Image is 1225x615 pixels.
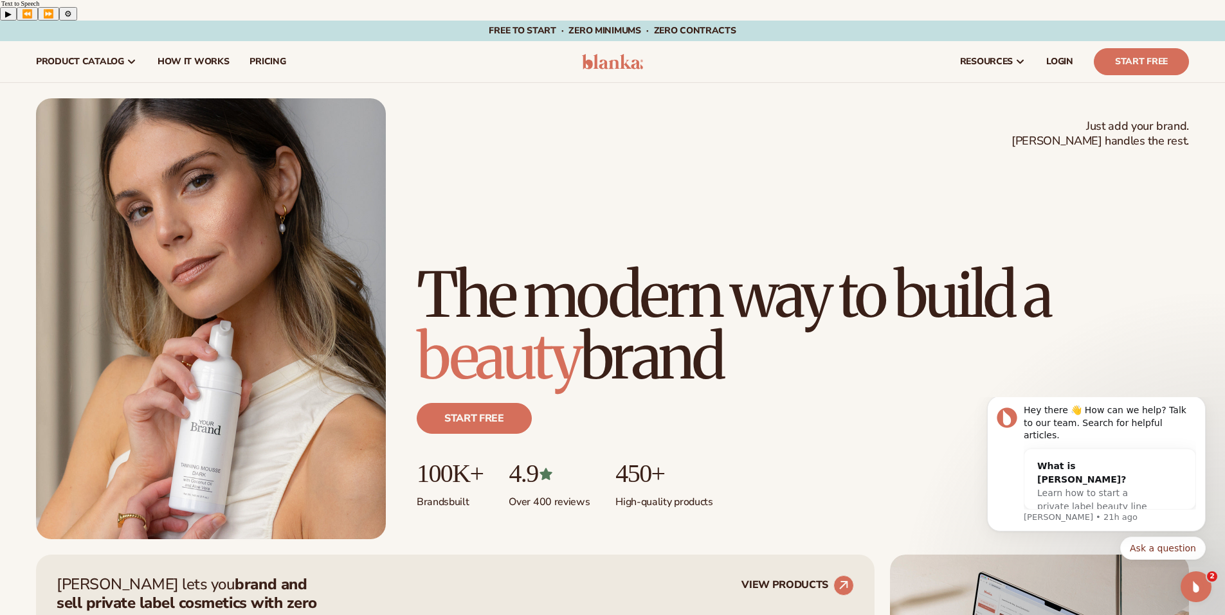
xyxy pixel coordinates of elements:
[1046,57,1073,67] span: LOGIN
[509,459,590,488] p: 4.9
[152,139,238,163] button: Quick reply: Ask a question
[239,41,296,82] a: pricing
[615,488,712,509] p: High-quality products
[17,7,38,21] button: Previous
[69,91,179,128] span: Learn how to start a private label beauty line with [PERSON_NAME]
[582,54,643,69] img: logo
[56,114,228,126] p: Message from Lee, sent 21h ago
[1207,571,1217,582] span: 2
[960,57,1013,67] span: resources
[59,7,77,21] button: Settings
[1012,119,1189,149] span: Just add your brand. [PERSON_NAME] handles the rest.
[950,41,1036,82] a: resources
[158,57,230,67] span: How It Works
[1036,41,1084,82] a: LOGIN
[147,41,240,82] a: How It Works
[417,264,1189,388] h1: The modern way to build a brand
[57,52,202,140] div: What is [PERSON_NAME]?Learn how to start a private label beauty line with [PERSON_NAME]
[69,62,189,89] div: What is [PERSON_NAME]?
[615,459,712,488] p: 450+
[1094,48,1189,75] a: Start Free
[417,403,532,434] a: Start free
[38,7,59,21] button: Forward
[417,459,483,488] p: 100K+
[741,575,854,596] a: VIEW PRODUCTS
[968,397,1225,567] iframe: Intercom notifications message
[36,57,124,67] span: product catalog
[56,7,228,112] div: Message content
[36,98,386,539] img: Female holding tanning mousse.
[489,24,736,37] span: Free to start · ZERO minimums · ZERO contracts
[417,488,483,509] p: Brands built
[509,488,590,509] p: Over 400 reviews
[29,10,50,31] img: Profile image for Lee
[250,57,286,67] span: pricing
[26,41,147,82] a: product catalog
[1181,571,1211,602] iframe: Intercom live chat
[19,139,238,163] div: Quick reply options
[417,318,580,395] span: beauty
[56,7,228,45] div: Hey there 👋 How can we help? Talk to our team. Search for helpful articles.
[32,21,1193,41] div: Announcement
